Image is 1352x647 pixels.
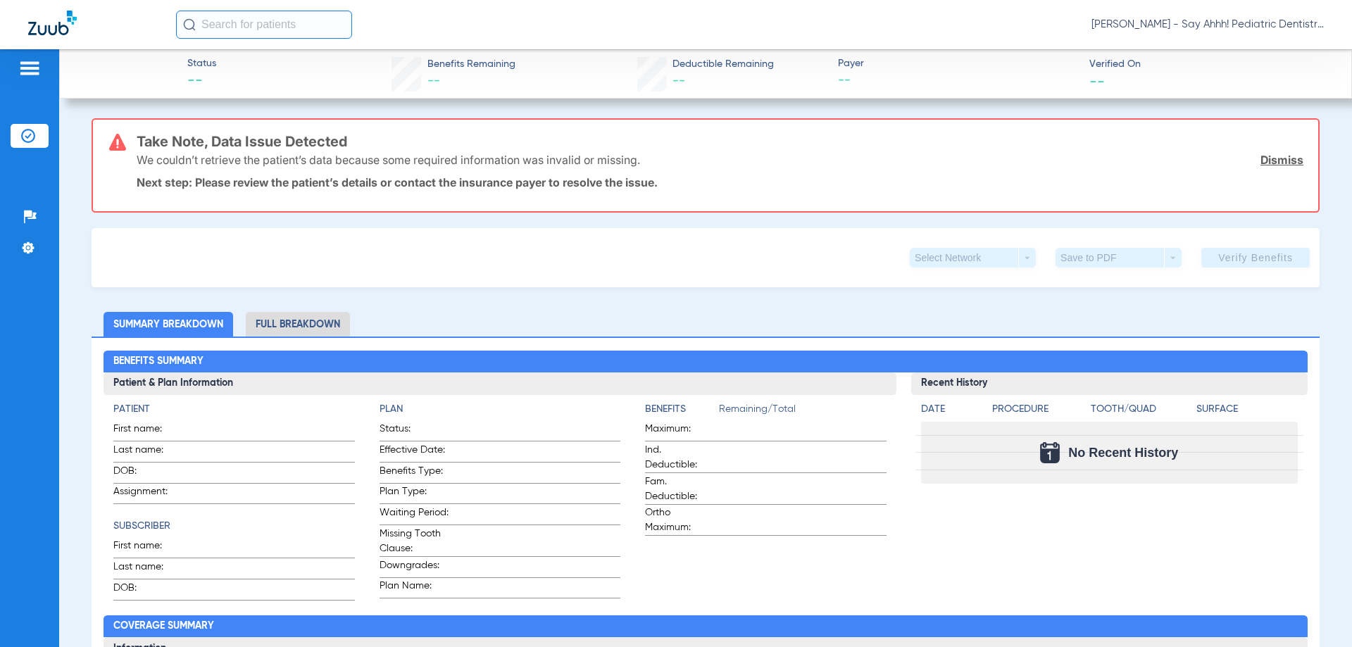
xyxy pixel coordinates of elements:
app-breakdown-title: Date [921,402,980,422]
h2: Benefits Summary [104,351,1307,373]
li: Full Breakdown [246,312,350,337]
h4: Benefits [645,402,719,417]
h3: Recent History [911,372,1308,395]
iframe: Chat Widget [1282,579,1352,647]
h2: Coverage Summary [104,615,1307,638]
span: Benefits Type: [380,464,449,483]
span: -- [838,72,1077,89]
span: Last name: [113,443,182,462]
li: Summary Breakdown [104,312,233,337]
span: Ortho Maximum: [645,505,714,535]
p: Next step: Please review the patient’s details or contact the insurance payer to resolve the issue. [137,175,1303,189]
p: We couldn’t retrieve the patient’s data because some required information was invalid or missing. [137,153,640,167]
span: Missing Tooth Clause: [380,527,449,556]
span: -- [1089,73,1105,88]
span: Maximum: [645,422,714,441]
span: -- [427,75,440,87]
span: DOB: [113,581,182,600]
h4: Subscriber [113,519,354,534]
h4: Procedure [992,402,1086,417]
span: No Recent History [1068,446,1178,460]
span: Downgrades: [380,558,449,577]
h4: Surface [1196,402,1297,417]
span: Payer [838,56,1077,71]
h4: Tooth/Quad [1091,402,1191,417]
app-breakdown-title: Benefits [645,402,719,422]
span: Deductible Remaining [672,57,774,72]
app-breakdown-title: Tooth/Quad [1091,402,1191,422]
span: Plan Type: [380,484,449,503]
a: Dismiss [1260,153,1303,167]
span: Last name: [113,560,182,579]
app-breakdown-title: Procedure [992,402,1086,422]
span: Effective Date: [380,443,449,462]
app-breakdown-title: Surface [1196,402,1297,422]
h3: Patient & Plan Information [104,372,896,395]
span: First name: [113,422,182,441]
input: Search for patients [176,11,352,39]
span: Status: [380,422,449,441]
span: Plan Name: [380,579,449,598]
h4: Patient [113,402,354,417]
span: -- [672,75,685,87]
span: First name: [113,539,182,558]
h4: Plan [380,402,620,417]
span: [PERSON_NAME] - Say Ahhh! Pediatric Dentistry [1091,18,1324,32]
img: Search Icon [183,18,196,31]
img: error-icon [109,134,126,151]
h3: Take Note, Data Issue Detected [137,134,1303,149]
span: Status [187,56,216,71]
span: Assignment: [113,484,182,503]
img: Zuub Logo [28,11,77,35]
span: Remaining/Total [719,402,886,422]
span: Verified On [1089,57,1329,72]
img: Calendar [1040,442,1060,463]
span: Ind. Deductible: [645,443,714,472]
span: Waiting Period: [380,505,449,524]
h4: Date [921,402,980,417]
span: Fam. Deductible: [645,475,714,504]
img: hamburger-icon [18,60,41,77]
span: DOB: [113,464,182,483]
span: -- [187,72,216,92]
span: Benefits Remaining [427,57,515,72]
